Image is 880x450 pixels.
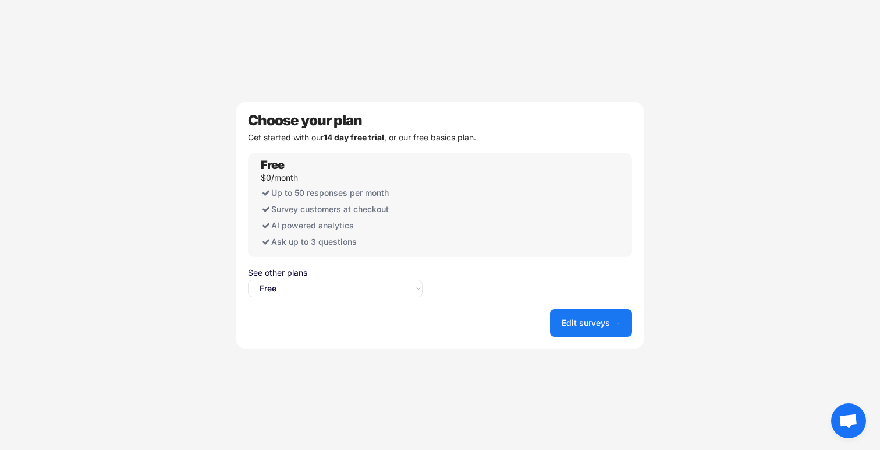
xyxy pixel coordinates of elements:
div: Survey customers at checkout [261,201,421,217]
a: Open chat [831,403,866,438]
div: Ask up to 3 questions [261,234,421,250]
div: See other plans [248,269,423,277]
strong: 14 day free trial [324,132,384,142]
div: AI powered analytics [261,217,421,234]
div: Choose your plan [248,114,632,128]
div: Get started with our , or our free basics plan. [248,133,632,142]
div: Up to 50 responses per month [261,185,421,201]
div: $0/month [261,174,298,182]
div: Free [261,159,284,171]
button: Edit surveys → [550,309,632,337]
